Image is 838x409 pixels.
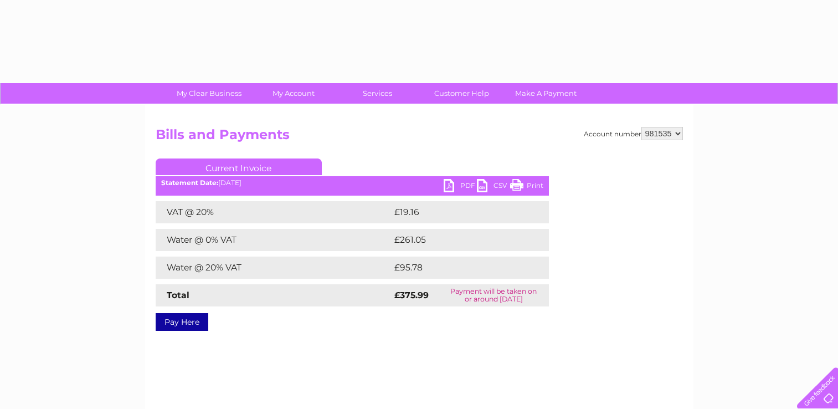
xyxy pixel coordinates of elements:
div: Account number [584,127,683,140]
a: My Clear Business [163,83,255,104]
a: Services [332,83,423,104]
td: Water @ 20% VAT [156,257,392,279]
div: [DATE] [156,179,549,187]
td: £95.78 [392,257,527,279]
a: PDF [444,179,477,195]
strong: Total [167,290,189,300]
a: CSV [477,179,510,195]
a: Customer Help [416,83,507,104]
td: Payment will be taken on or around [DATE] [439,284,548,306]
a: Pay Here [156,313,208,331]
a: My Account [248,83,339,104]
td: £19.16 [392,201,525,223]
a: Make A Payment [500,83,592,104]
td: VAT @ 20% [156,201,392,223]
td: £261.05 [392,229,528,251]
b: Statement Date: [161,178,218,187]
a: Print [510,179,543,195]
strong: £375.99 [394,290,429,300]
a: Current Invoice [156,159,322,175]
h2: Bills and Payments [156,127,683,148]
td: Water @ 0% VAT [156,229,392,251]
